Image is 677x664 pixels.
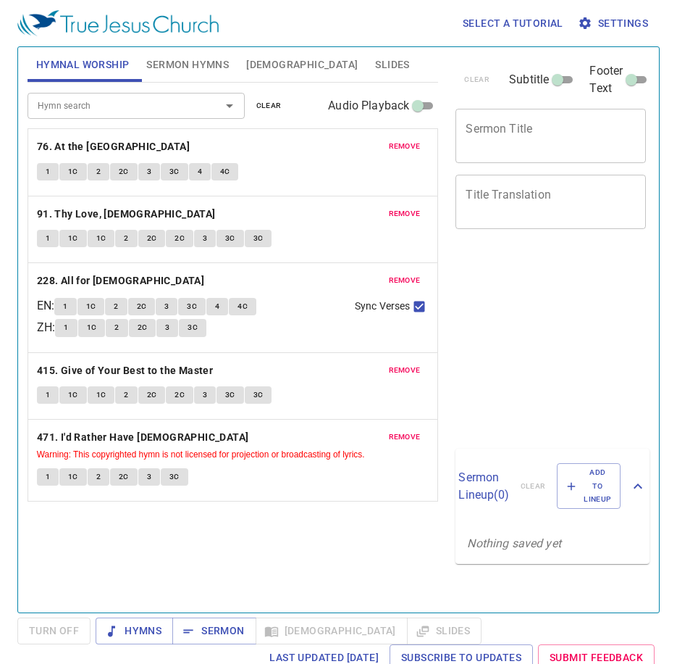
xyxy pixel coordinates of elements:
[253,389,264,402] span: 3C
[129,319,156,336] button: 2C
[59,386,87,404] button: 1C
[194,230,216,247] button: 3
[389,431,421,444] span: remove
[46,165,50,178] span: 1
[96,165,101,178] span: 2
[37,163,59,180] button: 1
[37,297,54,315] p: EN :
[36,56,130,74] span: Hymnal Worship
[46,470,50,484] span: 1
[557,463,621,509] button: Add to Lineup
[119,165,129,178] span: 2C
[589,62,623,97] span: Footer Text
[37,449,365,460] small: Warning: This copyrighted hymn is not licensed for projection or broadcasting of lyrics.
[389,207,421,220] span: remove
[37,230,59,247] button: 1
[375,56,409,74] span: Slides
[225,232,235,245] span: 3C
[172,618,256,644] button: Sermon
[138,468,160,486] button: 3
[166,386,193,404] button: 2C
[59,163,87,180] button: 1C
[37,319,55,336] p: ZH :
[37,362,213,380] b: 415. Give of Your Best to the Master
[110,163,138,180] button: 2C
[64,321,68,334] span: 1
[55,319,77,336] button: 1
[78,319,106,336] button: 1C
[161,468,188,486] button: 3C
[581,14,648,33] span: Settings
[59,468,87,486] button: 1C
[37,386,59,404] button: 1
[174,389,185,402] span: 2C
[156,298,177,315] button: 3
[114,321,119,334] span: 2
[88,163,109,180] button: 2
[215,300,219,313] span: 4
[147,232,157,245] span: 2C
[220,165,230,178] span: 4C
[457,10,569,37] button: Select a tutorial
[256,99,282,112] span: clear
[179,319,206,336] button: 3C
[380,205,429,223] button: remove
[198,165,202,178] span: 4
[380,362,429,379] button: remove
[88,386,115,404] button: 1C
[225,389,235,402] span: 3C
[114,300,118,313] span: 2
[77,298,105,315] button: 1C
[138,321,148,334] span: 2C
[253,232,264,245] span: 3C
[68,232,78,245] span: 1C
[169,470,180,484] span: 3C
[124,232,128,245] span: 2
[46,389,50,402] span: 1
[203,389,207,402] span: 3
[450,244,610,444] iframe: from-child
[509,71,549,88] span: Subtitle
[37,428,251,447] button: 471. I'd Rather Have [DEMOGRAPHIC_DATA]
[96,470,101,484] span: 2
[37,428,249,447] b: 471. I'd Rather Have [DEMOGRAPHIC_DATA]
[380,428,429,446] button: remove
[137,300,147,313] span: 2C
[237,300,248,313] span: 4C
[37,205,218,223] button: 91. Thy Love, [DEMOGRAPHIC_DATA]
[206,298,228,315] button: 4
[119,470,129,484] span: 2C
[107,622,161,640] span: Hymns
[575,10,654,37] button: Settings
[147,389,157,402] span: 2C
[164,300,169,313] span: 3
[211,163,239,180] button: 4C
[96,232,106,245] span: 1C
[187,300,197,313] span: 3C
[203,232,207,245] span: 3
[37,138,190,156] b: 76. At the [GEOGRAPHIC_DATA]
[124,389,128,402] span: 2
[86,300,96,313] span: 1C
[63,300,67,313] span: 1
[54,298,76,315] button: 1
[178,298,206,315] button: 3C
[248,97,290,115] button: clear
[147,470,151,484] span: 3
[88,230,115,247] button: 1C
[389,140,421,153] span: remove
[87,321,97,334] span: 1C
[169,165,180,178] span: 3C
[380,138,429,155] button: remove
[17,10,219,36] img: True Jesus Church
[106,319,127,336] button: 2
[96,618,173,644] button: Hymns
[105,298,127,315] button: 2
[245,386,272,404] button: 3C
[463,14,563,33] span: Select a tutorial
[46,232,50,245] span: 1
[68,389,78,402] span: 1C
[328,97,409,115] span: Audio Playback
[88,468,109,486] button: 2
[146,56,229,74] span: Sermon Hymns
